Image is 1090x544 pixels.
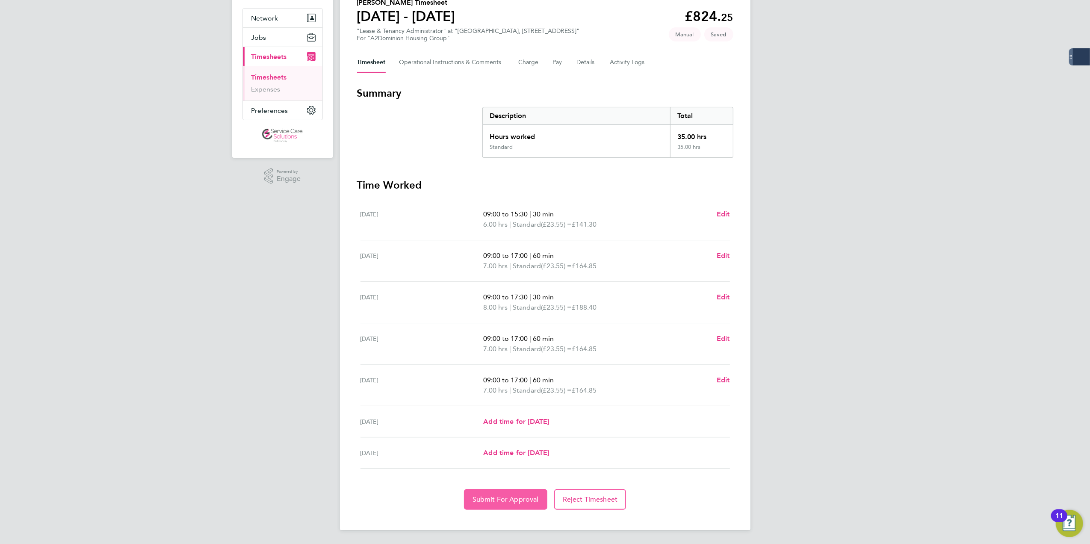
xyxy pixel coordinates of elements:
[670,144,733,157] div: 35.00 hrs
[483,345,508,353] span: 7.00 hrs
[717,375,730,385] a: Edit
[685,8,733,24] app-decimal: £824.
[533,210,554,218] span: 30 min
[357,8,455,25] h1: [DATE] - [DATE]
[251,85,281,93] a: Expenses
[251,33,266,41] span: Jobs
[277,168,301,175] span: Powered by
[483,251,528,260] span: 09:00 to 17:00
[513,302,541,313] span: Standard
[357,86,733,510] section: Timesheet
[360,375,484,396] div: [DATE]
[529,334,531,343] span: |
[483,210,528,218] span: 09:00 to 15:30
[251,14,278,22] span: Network
[464,489,547,510] button: Submit For Approval
[483,334,528,343] span: 09:00 to 17:00
[533,376,554,384] span: 60 min
[717,293,730,301] span: Edit
[490,144,513,151] div: Standard
[483,125,671,144] div: Hours worked
[360,448,484,458] div: [DATE]
[243,66,322,101] div: Timesheets
[509,345,511,353] span: |
[529,210,531,218] span: |
[717,251,730,260] span: Edit
[243,101,322,120] button: Preferences
[533,293,554,301] span: 30 min
[670,107,733,124] div: Total
[563,495,618,504] span: Reject Timesheet
[509,220,511,228] span: |
[360,292,484,313] div: [DATE]
[483,293,528,301] span: 09:00 to 17:30
[357,27,580,42] div: "Lease & Tenancy Administrator" at "[GEOGRAPHIC_DATA], [STREET_ADDRESS]"
[513,385,541,396] span: Standard
[669,27,701,41] span: This timesheet was manually created.
[572,262,597,270] span: £164.85
[357,35,580,42] div: For "A2Dominion Housing Group"
[360,209,484,230] div: [DATE]
[572,220,597,228] span: £141.30
[717,334,730,344] a: Edit
[704,27,733,41] span: This timesheet is Saved.
[483,449,549,457] span: Add time for [DATE]
[717,334,730,343] span: Edit
[483,220,508,228] span: 6.00 hrs
[509,262,511,270] span: |
[541,345,572,353] span: (£23.55) =
[251,73,287,81] a: Timesheets
[553,52,563,73] button: Pay
[572,303,597,311] span: £188.40
[277,175,301,183] span: Engage
[509,303,511,311] span: |
[483,417,549,426] span: Add time for [DATE]
[513,261,541,271] span: Standard
[251,53,287,61] span: Timesheets
[509,386,511,394] span: |
[717,209,730,219] a: Edit
[554,489,626,510] button: Reject Timesheet
[483,376,528,384] span: 09:00 to 17:00
[541,386,572,394] span: (£23.55) =
[483,448,549,458] a: Add time for [DATE]
[529,376,531,384] span: |
[717,376,730,384] span: Edit
[717,251,730,261] a: Edit
[483,107,671,124] div: Description
[243,47,322,66] button: Timesheets
[360,417,484,427] div: [DATE]
[1056,510,1083,537] button: Open Resource Center, 11 new notifications
[242,129,323,142] a: Go to home page
[513,344,541,354] span: Standard
[264,168,301,184] a: Powered byEngage
[357,86,733,100] h3: Summary
[399,52,505,73] button: Operational Instructions & Comments
[360,251,484,271] div: [DATE]
[483,303,508,311] span: 8.00 hrs
[572,345,597,353] span: £164.85
[473,495,539,504] span: Submit For Approval
[513,219,541,230] span: Standard
[670,125,733,144] div: 35.00 hrs
[483,417,549,427] a: Add time for [DATE]
[251,106,288,115] span: Preferences
[541,220,572,228] span: (£23.55) =
[360,334,484,354] div: [DATE]
[482,107,733,158] div: Summary
[717,210,730,218] span: Edit
[243,9,322,27] button: Network
[541,303,572,311] span: (£23.55) =
[529,293,531,301] span: |
[577,52,597,73] button: Details
[519,52,539,73] button: Charge
[1055,516,1063,527] div: 11
[572,386,597,394] span: £164.85
[541,262,572,270] span: (£23.55) =
[721,11,733,24] span: 25
[243,28,322,47] button: Jobs
[357,52,386,73] button: Timesheet
[483,262,508,270] span: 7.00 hrs
[357,178,733,192] h3: Time Worked
[533,251,554,260] span: 60 min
